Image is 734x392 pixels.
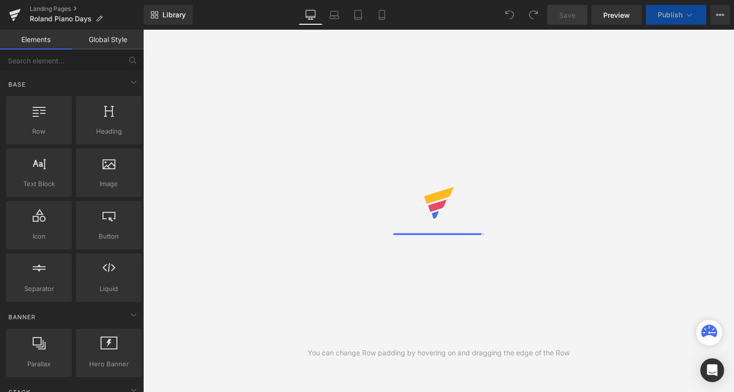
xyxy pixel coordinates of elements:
span: Save [559,10,576,20]
span: Row [9,126,69,137]
span: Liquid [79,284,139,294]
a: Tablet [346,5,370,25]
a: Preview [591,5,642,25]
a: Mobile [370,5,394,25]
span: Base [7,80,27,89]
span: Library [162,10,186,19]
span: Parallax [9,359,69,369]
span: Publish [658,11,682,19]
span: Banner [7,312,37,322]
span: Separator [9,284,69,294]
a: Landing Pages [30,5,144,13]
span: Icon [9,231,69,242]
div: You can change Row padding by hovering on and dragging the edge of the Row [308,347,570,358]
span: Text Block [9,179,69,189]
div: Open Intercom Messenger [700,358,724,382]
button: Redo [524,5,543,25]
a: Desktop [299,5,322,25]
span: Heading [79,126,139,137]
span: Preview [603,10,630,20]
span: Hero Banner [79,359,139,369]
span: Roland Piano Days [30,15,92,23]
button: More [710,5,730,25]
a: Global Style [72,30,144,49]
span: Button [79,231,139,242]
button: Undo [500,5,520,25]
button: Publish [646,5,706,25]
a: Laptop [322,5,346,25]
span: Image [79,179,139,189]
a: New Library [144,5,193,25]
